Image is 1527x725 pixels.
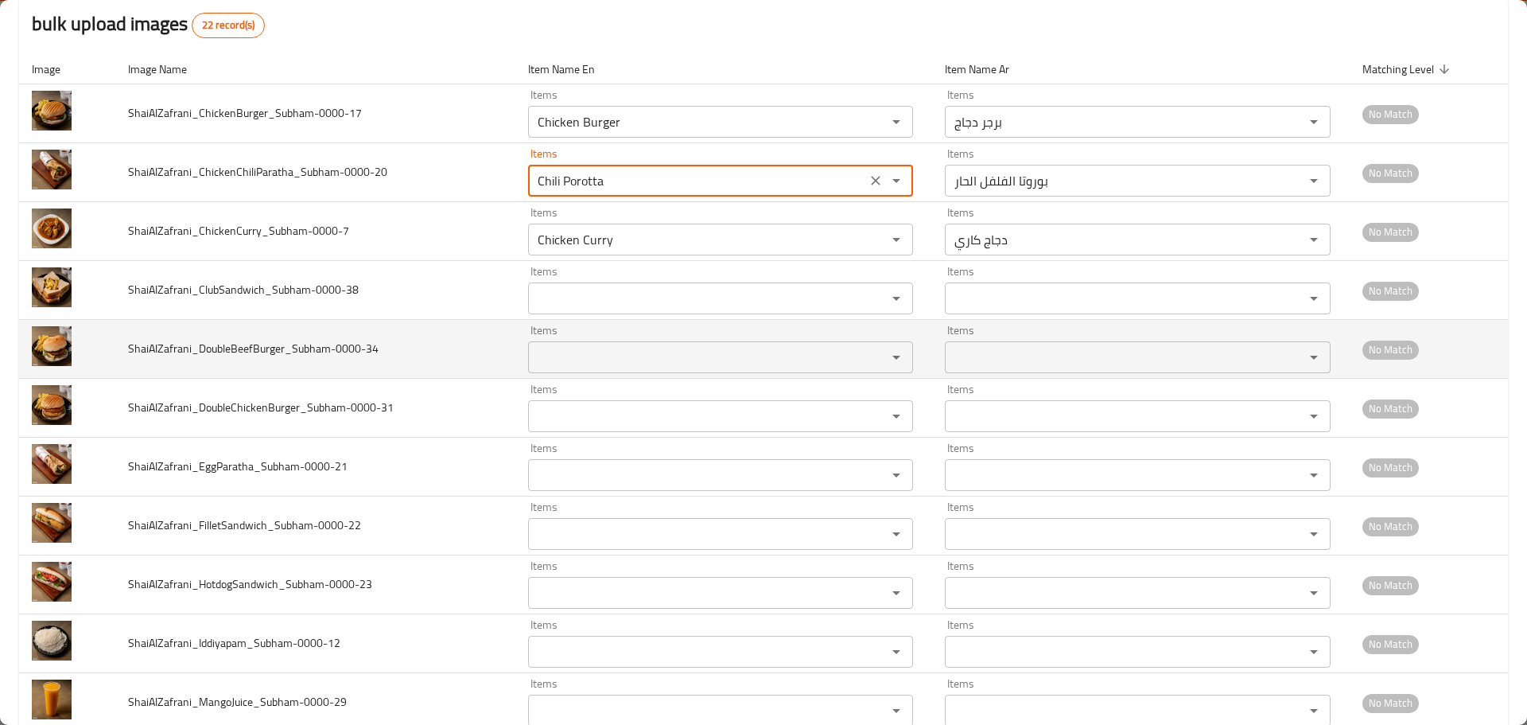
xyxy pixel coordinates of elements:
button: Open [885,464,907,486]
span: ShaiAlZafrani_MangoJuice_Subham-0000-29 [128,692,347,712]
img: ShaiAlZafrani_EggParatha_Subham-0000-21 [32,444,72,484]
span: ShaiAlZafrani_DoubleChickenBurger_Subham-0000-31 [128,397,394,418]
span: No Match [1362,223,1419,241]
span: ShaiAlZafrani_DoubleBeefBurger_Subham-0000-34 [128,338,379,359]
button: Open [885,170,907,192]
span: No Match [1362,576,1419,594]
span: No Match [1362,282,1419,300]
span: No Match [1362,164,1419,182]
span: No Match [1362,694,1419,712]
span: 22 record(s) [192,18,264,33]
span: No Match [1362,341,1419,359]
button: Open [1303,111,1325,133]
img: ShaiAlZafrani_ClubSandwich_Subham-0000-38 [32,267,72,307]
button: Clear [865,170,887,192]
img: ShaiAlZafrani_DoubleChickenBurger_Subham-0000-31 [32,385,72,425]
button: Open [1303,523,1325,545]
span: No Match [1362,458,1419,477]
button: Open [885,700,907,722]
img: ShaiAlZafrani_Iddiyapam_Subham-0000-12 [32,621,72,661]
span: No Match [1362,635,1419,653]
button: Open [885,346,907,368]
button: Open [885,582,907,604]
button: Open [1303,228,1325,251]
button: Open [885,228,907,251]
button: Open [1303,287,1325,310]
h2: bulk upload images [32,10,265,38]
th: Image [19,54,115,84]
img: ShaiAlZafrani_FilletSandwich_Subham-0000-22 [32,503,72,543]
button: Open [1303,582,1325,604]
img: ShaiAlZafrani_HotdogSandwich_Subham-0000-23 [32,562,72,602]
span: ShaiAlZafrani_HotdogSandwich_Subham-0000-23 [128,574,372,594]
span: ShaiAlZafrani_Iddiyapam_Subham-0000-12 [128,633,340,653]
span: Matching Level [1362,60,1455,79]
span: ShaiAlZafrani_ChickenBurger_Subham-0000-17 [128,103,362,123]
img: ShaiAlZafrani_MangoJuice_Subham-0000-29 [32,680,72,719]
span: ShaiAlZafrani_ChickenCurry_Subham-0000-7 [128,220,349,241]
th: Item Name En [515,54,932,84]
img: ShaiAlZafrani_ChickenChiliParatha_Subham-0000-20 [32,150,72,189]
span: No Match [1362,105,1419,123]
button: Open [1303,464,1325,486]
img: ShaiAlZafrani_ChickenBurger_Subham-0000-17 [32,91,72,131]
button: Open [1303,700,1325,722]
span: No Match [1362,517,1419,536]
img: ShaiAlZafrani_DoubleBeefBurger_Subham-0000-34 [32,326,72,366]
span: ShaiAlZafrani_EggParatha_Subham-0000-21 [128,456,348,477]
span: ShaiAlZafrani_ClubSandwich_Subham-0000-38 [128,279,359,300]
button: Open [1303,170,1325,192]
button: Open [1303,346,1325,368]
span: ShaiAlZafrani_ChickenChiliParatha_Subham-0000-20 [128,162,387,182]
th: Item Name Ar [932,54,1349,84]
button: Open [885,111,907,133]
span: No Match [1362,400,1419,418]
span: Image Name [128,60,208,79]
button: Open [885,287,907,310]
button: Open [885,405,907,427]
button: Open [1303,641,1325,663]
button: Open [1303,405,1325,427]
button: Open [885,641,907,663]
img: ShaiAlZafrani_ChickenCurry_Subham-0000-7 [32,209,72,248]
span: ShaiAlZafrani_FilletSandwich_Subham-0000-22 [128,515,361,536]
button: Open [885,523,907,545]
